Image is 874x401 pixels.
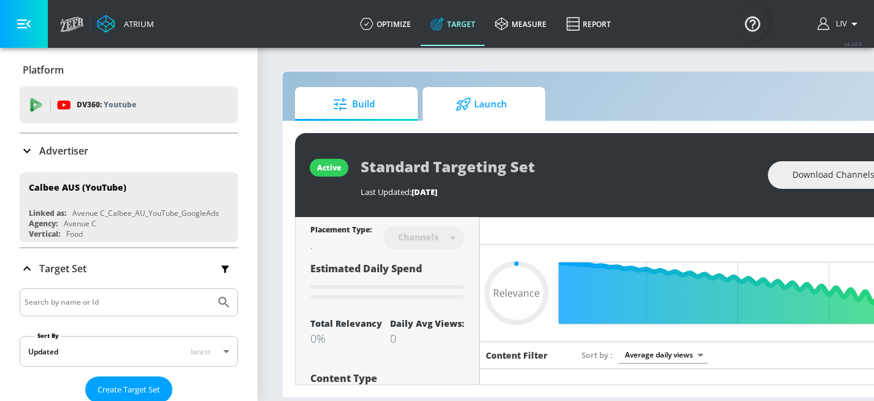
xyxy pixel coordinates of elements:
button: Liv [818,17,862,31]
p: Target Set [39,262,86,275]
span: Sort by [581,349,613,361]
span: login as: liv.ho@zefr.com [831,20,847,28]
a: Atrium [97,15,154,33]
div: Advertiser [20,134,238,168]
div: DV360: Youtube [20,86,238,123]
div: Total Relevancy [310,318,382,329]
div: Updated [28,346,58,357]
div: Food [66,229,83,239]
div: Last Updated: [361,186,756,197]
label: Sort By [35,332,61,340]
div: Channels [392,232,445,242]
div: Vertical: [29,229,60,239]
div: Estimated Daily Spend [310,262,464,303]
p: Platform [23,63,64,77]
div: Content Type [310,373,464,383]
div: Calbee AUS (YouTube)Linked as:Avenue C_Calbee_AU_YouTube_GoogleAdsAgency:Avenue CVertical:Food [20,172,238,242]
p: DV360: [77,98,136,112]
p: Youtube [104,98,136,111]
span: [DATE] [412,186,437,197]
div: Target Set [20,248,238,289]
div: Linked as: [29,208,66,218]
button: Open Resource Center [735,6,770,40]
div: Avenue C [64,218,96,229]
span: v 4.24.0 [845,40,862,47]
div: Atrium [119,18,154,29]
div: 0% [310,331,382,346]
div: Avenue C_Calbee_AU_YouTube_GoogleAds [72,208,219,218]
div: Platform [20,53,238,87]
div: Placement Type: [310,224,372,237]
span: Estimated Daily Spend [310,262,422,275]
div: active [317,162,341,173]
div: Agency: [29,218,58,229]
div: Daily Avg Views: [390,318,464,329]
span: latest [191,346,211,357]
span: Relevance [493,288,540,298]
div: Average daily views [619,346,708,363]
input: Search by name or Id [25,294,210,310]
span: Launch [435,90,528,119]
div: 0 [390,331,464,346]
h6: Content Filter [486,349,548,361]
a: measure [485,2,556,46]
div: Calbee AUS (YouTube) [29,181,126,193]
a: optimize [350,2,421,46]
span: Create Target Set [98,383,160,397]
a: Target [421,2,485,46]
a: Report [556,2,621,46]
p: Advertiser [39,144,88,158]
span: Build [307,90,401,119]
